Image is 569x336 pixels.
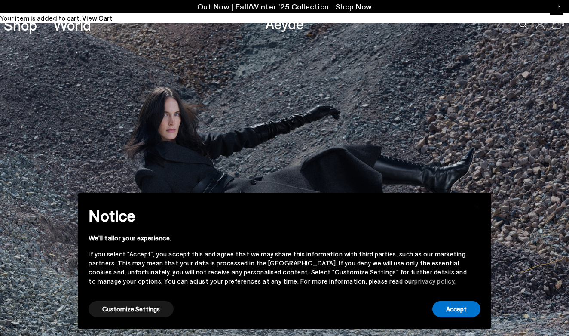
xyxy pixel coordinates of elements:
[467,195,487,216] button: Close this notice
[432,301,480,317] button: Accept
[53,17,91,32] a: World
[89,234,467,243] div: We'll tailor your experience.
[89,250,467,286] div: If you select "Accept", you accept this and agree that we may share this information with third p...
[4,17,37,32] a: Shop
[561,22,565,27] span: 0
[265,14,304,32] a: Aeyde
[414,277,454,285] a: privacy policy
[336,2,372,11] span: Navigate to /collections/new-in
[474,199,480,212] span: ×
[197,1,372,12] p: Out Now | Fall/Winter ‘25 Collection
[89,301,174,317] button: Customize Settings
[552,20,561,29] a: 0
[89,204,467,227] h2: Notice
